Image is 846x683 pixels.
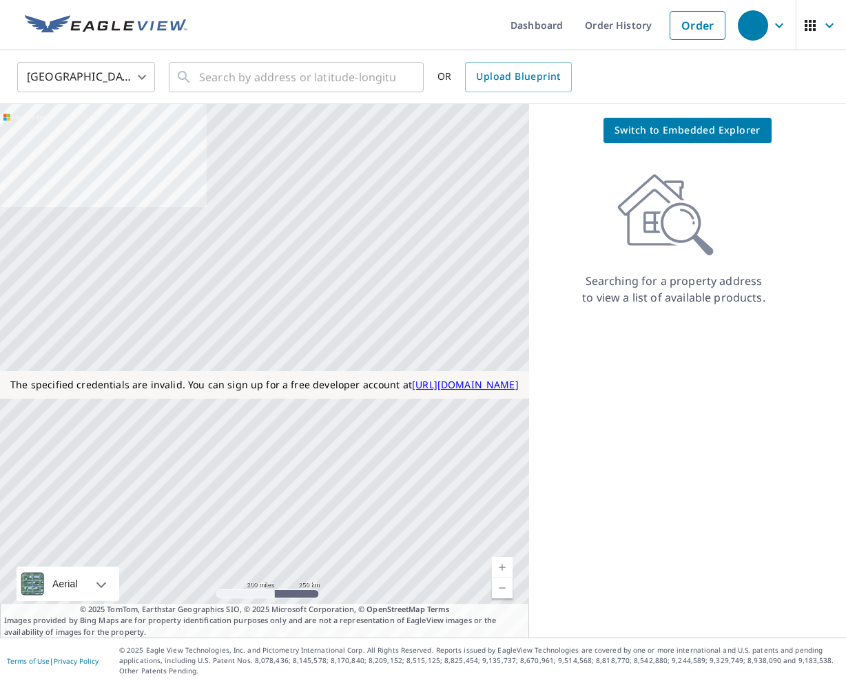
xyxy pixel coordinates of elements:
[615,122,761,139] span: Switch to Embedded Explorer
[80,604,450,616] span: © 2025 TomTom, Earthstar Geographics SIO, © 2025 Microsoft Corporation, ©
[17,58,155,96] div: [GEOGRAPHIC_DATA]
[492,578,513,598] a: Current Level 5, Zoom Out
[17,567,119,601] div: Aerial
[492,557,513,578] a: Current Level 5, Zoom In
[199,58,395,96] input: Search by address or latitude-longitude
[603,118,772,143] button: Switch to Embedded Explorer
[581,273,766,306] p: Searching for a property address to view a list of available products.
[54,656,99,666] a: Privacy Policy
[7,657,99,665] p: |
[412,378,519,391] a: [URL][DOMAIN_NAME]
[7,656,50,666] a: Terms of Use
[48,567,82,601] div: Aerial
[670,11,725,40] a: Order
[476,68,560,85] span: Upload Blueprint
[465,62,571,92] a: Upload Blueprint
[25,15,187,36] img: EV Logo
[437,62,572,92] div: OR
[427,604,450,614] a: Terms
[367,604,424,614] a: OpenStreetMap
[119,645,839,676] p: © 2025 Eagle View Technologies, Inc. and Pictometry International Corp. All Rights Reserved. Repo...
